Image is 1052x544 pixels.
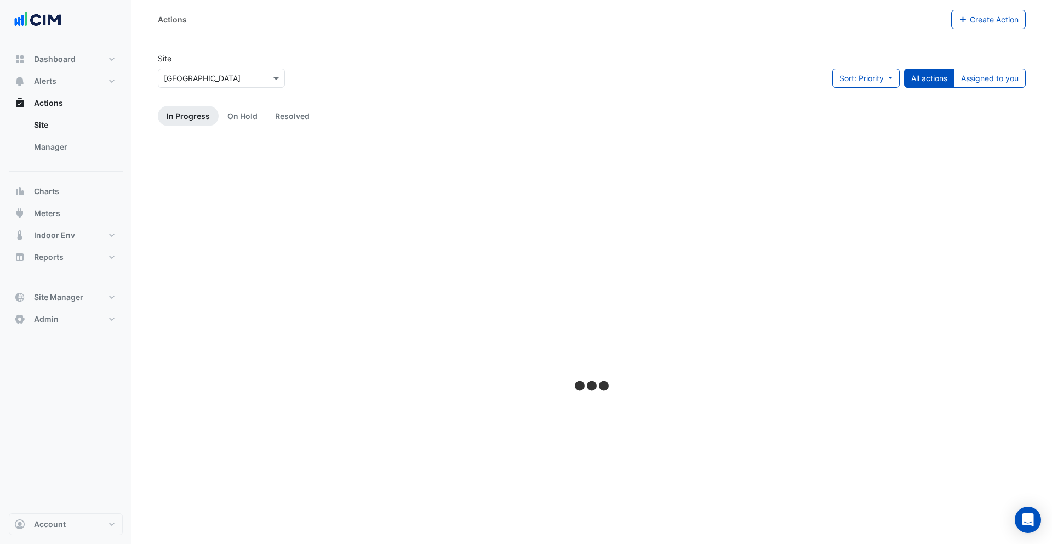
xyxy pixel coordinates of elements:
button: Account [9,513,123,535]
app-icon: Admin [14,314,25,325]
a: Resolved [266,106,318,126]
div: Actions [9,114,123,162]
button: Charts [9,180,123,202]
app-icon: Reports [14,252,25,263]
button: Dashboard [9,48,123,70]
button: Reports [9,246,123,268]
span: Site Manager [34,292,83,303]
button: Actions [9,92,123,114]
button: Admin [9,308,123,330]
button: All actions [904,69,954,88]
span: Create Action [970,15,1019,24]
app-icon: Alerts [14,76,25,87]
button: Indoor Env [9,224,123,246]
app-icon: Meters [14,208,25,219]
span: Admin [34,314,59,325]
div: Open Intercom Messenger [1015,507,1041,533]
app-icon: Dashboard [14,54,25,65]
app-icon: Site Manager [14,292,25,303]
div: Actions [158,14,187,25]
span: Charts [34,186,59,197]
span: Dashboard [34,54,76,65]
span: Account [34,519,66,530]
img: Company Logo [13,9,62,31]
span: Meters [34,208,60,219]
span: Indoor Env [34,230,75,241]
span: Reports [34,252,64,263]
a: Site [25,114,123,136]
label: Site [158,53,171,64]
button: Alerts [9,70,123,92]
span: Sort: Priority [839,73,884,83]
app-icon: Charts [14,186,25,197]
button: Site Manager [9,286,123,308]
app-icon: Actions [14,98,25,109]
app-icon: Indoor Env [14,230,25,241]
span: Actions [34,98,63,109]
a: Manager [25,136,123,158]
button: Create Action [951,10,1026,29]
button: Assigned to you [954,69,1026,88]
a: In Progress [158,106,219,126]
span: Alerts [34,76,56,87]
button: Sort: Priority [832,69,900,88]
a: On Hold [219,106,266,126]
button: Meters [9,202,123,224]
